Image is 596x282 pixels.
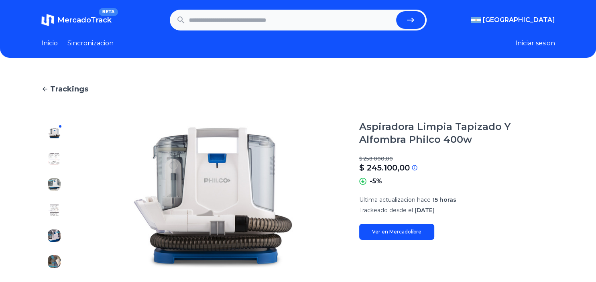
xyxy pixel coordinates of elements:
[359,224,434,240] a: Ver en Mercadolibre
[471,15,555,25] button: [GEOGRAPHIC_DATA]
[41,14,112,26] a: MercadoTrackBETA
[359,120,555,146] h1: Aspiradora Limpia Tapizado Y Alfombra Philco 400w
[48,204,61,217] img: Aspiradora Limpia Tapizado Y Alfombra Philco 400w
[41,83,555,95] a: Trackings
[48,127,61,140] img: Aspiradora Limpia Tapizado Y Alfombra Philco 400w
[41,14,54,26] img: MercadoTrack
[370,177,382,186] p: -5%
[359,162,410,173] p: $ 245.100,00
[48,152,61,165] img: Aspiradora Limpia Tapizado Y Alfombra Philco 400w
[359,156,555,162] p: $ 258.000,00
[57,16,112,24] span: MercadoTrack
[359,196,431,203] span: Ultima actualizacion hace
[83,120,343,274] img: Aspiradora Limpia Tapizado Y Alfombra Philco 400w
[50,83,88,95] span: Trackings
[48,178,61,191] img: Aspiradora Limpia Tapizado Y Alfombra Philco 400w
[48,255,61,268] img: Aspiradora Limpia Tapizado Y Alfombra Philco 400w
[41,39,58,48] a: Inicio
[99,8,118,16] span: BETA
[359,207,413,214] span: Trackeado desde el
[471,17,481,23] img: Argentina
[67,39,114,48] a: Sincronizacion
[415,207,435,214] span: [DATE]
[515,39,555,48] button: Iniciar sesion
[483,15,555,25] span: [GEOGRAPHIC_DATA]
[432,196,456,203] span: 15 horas
[48,229,61,242] img: Aspiradora Limpia Tapizado Y Alfombra Philco 400w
